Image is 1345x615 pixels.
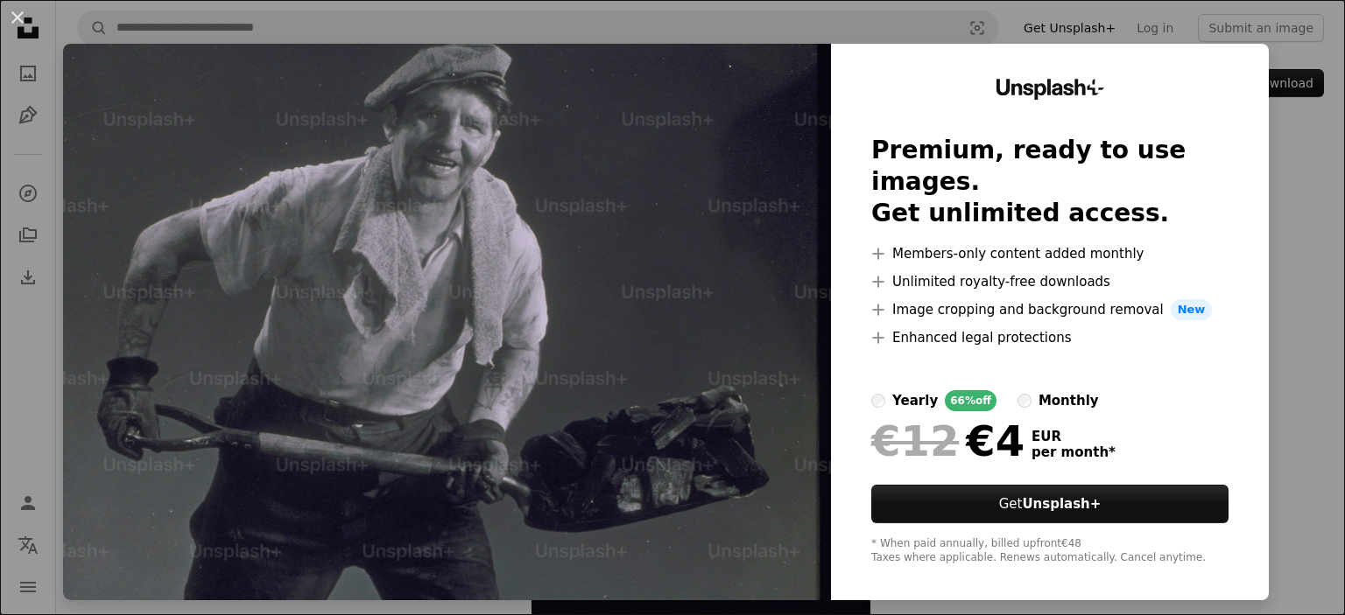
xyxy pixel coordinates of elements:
[871,394,885,408] input: yearly66%off
[1032,429,1116,444] span: EUR
[871,243,1229,264] li: Members-only content added monthly
[871,135,1229,229] h2: Premium, ready to use images. Get unlimited access.
[945,390,996,411] div: 66% off
[1032,444,1116,460] span: per month *
[871,299,1229,320] li: Image cropping and background removal
[871,485,1229,523] button: GetUnsplash+
[1022,496,1101,512] strong: Unsplash+
[871,418,1025,464] div: €4
[1039,390,1099,411] div: monthly
[1018,394,1032,408] input: monthly
[871,537,1229,565] div: * When paid annually, billed upfront €48 Taxes where applicable. Renews automatically. Cancel any...
[1171,299,1213,320] span: New
[892,390,938,411] div: yearly
[871,327,1229,348] li: Enhanced legal protections
[871,271,1229,292] li: Unlimited royalty-free downloads
[871,418,959,464] span: €12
